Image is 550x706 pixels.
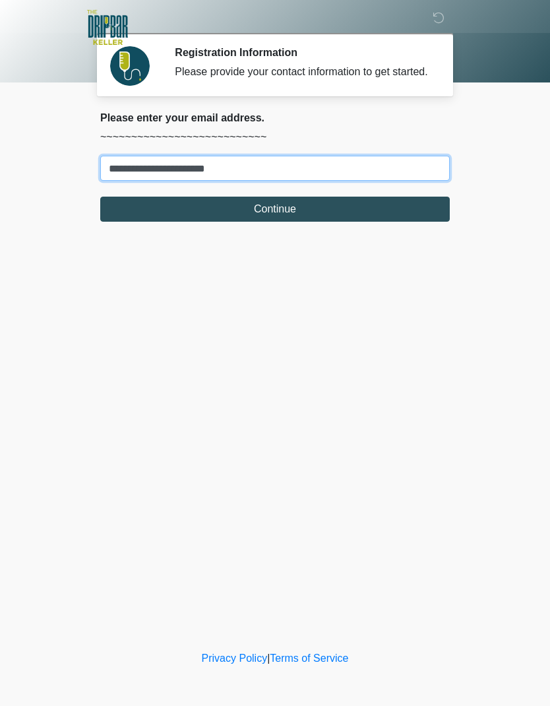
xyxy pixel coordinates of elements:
img: Agent Avatar [110,46,150,86]
h2: Please enter your email address. [100,112,450,124]
a: | [267,653,270,664]
p: ~~~~~~~~~~~~~~~~~~~~~~~~~~~ [100,129,450,145]
img: The DRIPBaR - Keller Logo [87,10,128,45]
a: Privacy Policy [202,653,268,664]
div: Please provide your contact information to get started. [175,64,430,80]
button: Continue [100,197,450,222]
a: Terms of Service [270,653,348,664]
